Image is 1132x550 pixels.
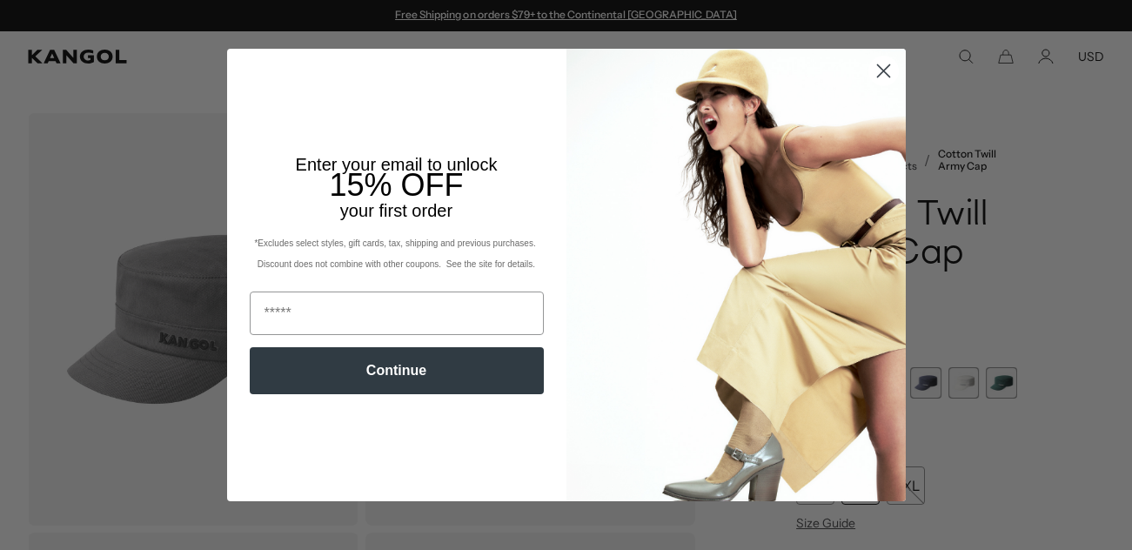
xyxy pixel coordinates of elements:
span: 15% OFF [329,167,463,203]
input: Email [250,292,544,335]
span: *Excludes select styles, gift cards, tax, shipping and previous purchases. Discount does not comb... [254,238,538,269]
span: your first order [340,201,452,220]
span: Enter your email to unlock [296,155,498,174]
button: Continue [250,347,544,394]
img: 93be19ad-e773-4382-80b9-c9d740c9197f.jpeg [566,49,906,501]
button: Close dialog [868,56,899,86]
